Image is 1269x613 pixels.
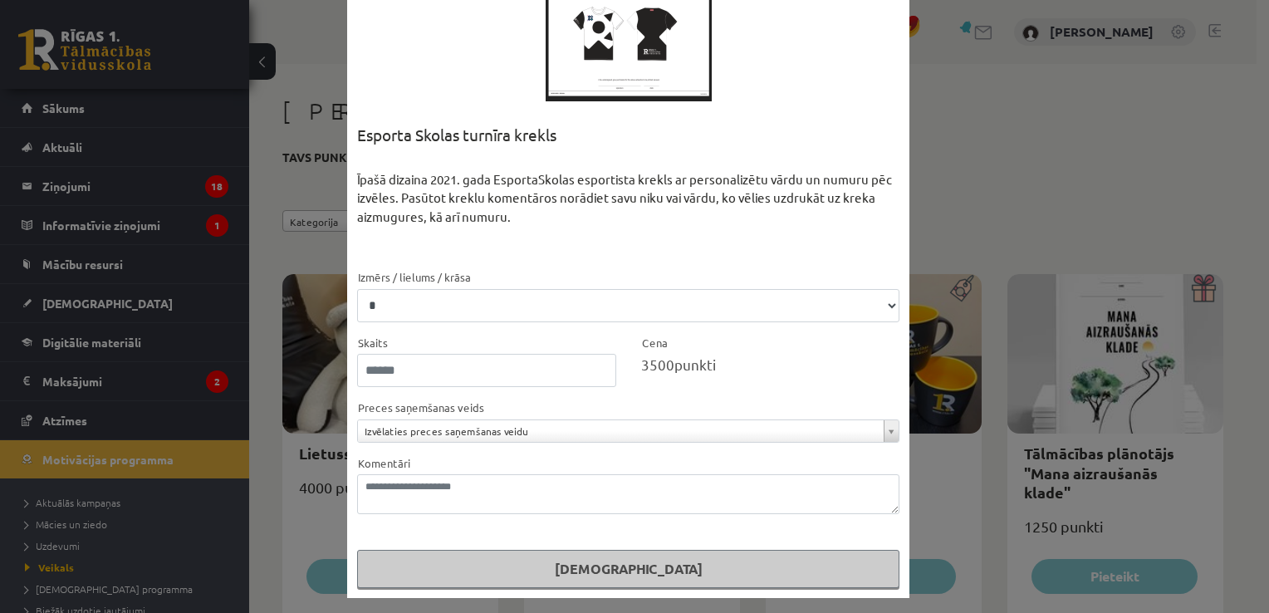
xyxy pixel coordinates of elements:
[358,420,899,442] a: Izvēlaties preces saņemšanas veidu
[357,335,388,351] label: Skaits
[641,354,900,375] div: punkti
[357,269,471,286] label: Izmērs / lielums / krāsa
[357,170,899,268] div: Īpašā dizaina 2021. gada EsportaSkolas esportista krekls ar personalizētu vārdu un numuru pēc izv...
[641,335,668,351] label: Cena
[357,400,484,416] label: Preces saņemšanas veids
[357,550,899,588] button: [DEMOGRAPHIC_DATA]
[641,356,674,373] span: 3500
[357,455,410,472] label: Komentāri
[357,123,899,170] div: Esporta Skolas turnīra krekls
[365,420,877,442] span: Izvēlaties preces saņemšanas veidu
